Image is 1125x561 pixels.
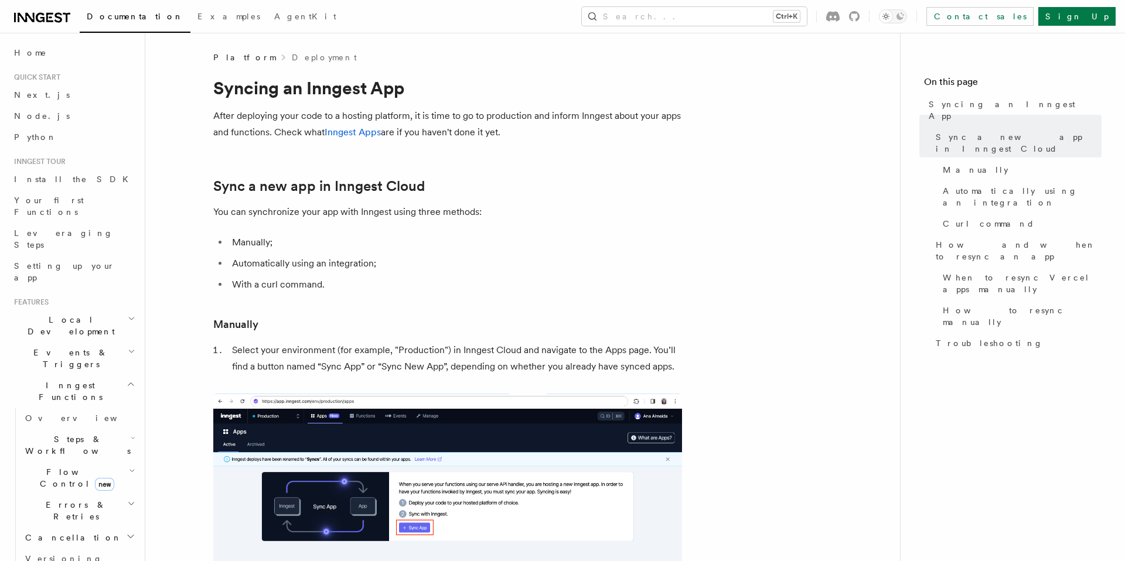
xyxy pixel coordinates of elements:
[879,9,907,23] button: Toggle dark mode
[14,132,57,142] span: Python
[95,478,114,491] span: new
[325,126,381,138] a: Inngest Apps
[936,239,1102,262] span: How and when to resync an app
[21,494,138,527] button: Errors & Retries
[267,4,343,32] a: AgentKit
[9,255,138,288] a: Setting up your app
[229,255,682,272] li: Automatically using an integration;
[9,347,128,370] span: Events & Triggers
[197,12,260,21] span: Examples
[9,157,66,166] span: Inngest tour
[938,300,1102,333] a: How to resync manually
[926,7,1034,26] a: Contact sales
[1038,7,1116,26] a: Sign Up
[14,47,47,59] span: Home
[582,7,807,26] button: Search...Ctrl+K
[21,527,138,548] button: Cancellation
[943,272,1102,295] span: When to resync Vercel apps manually
[936,131,1102,155] span: Sync a new app in Inngest Cloud
[274,12,336,21] span: AgentKit
[21,466,129,490] span: Flow Control
[87,12,183,21] span: Documentation
[943,218,1035,230] span: Curl command
[213,77,682,98] h1: Syncing an Inngest App
[943,185,1102,208] span: Automatically using an integration
[21,499,127,522] span: Errors & Retries
[924,94,1102,126] a: Syncing an Inngest App
[9,342,138,375] button: Events & Triggers
[9,73,60,82] span: Quick start
[938,180,1102,213] a: Automatically using an integration
[938,159,1102,180] a: Manually
[213,52,275,63] span: Platform
[14,90,70,100] span: Next.js
[292,52,357,63] a: Deployment
[936,337,1043,349] span: Troubleshooting
[929,98,1102,122] span: Syncing an Inngest App
[9,314,128,337] span: Local Development
[80,4,190,33] a: Documentation
[9,297,49,307] span: Features
[213,316,258,333] a: Manually
[21,429,138,461] button: Steps & Workflows
[229,234,682,251] li: Manually;
[21,532,122,543] span: Cancellation
[9,379,127,403] span: Inngest Functions
[14,111,70,121] span: Node.js
[14,261,115,282] span: Setting up your app
[943,305,1102,328] span: How to resync manually
[229,276,682,293] li: With a curl command.
[938,213,1102,234] a: Curl command
[943,164,1008,176] span: Manually
[21,461,138,494] button: Flow Controlnew
[773,11,800,22] kbd: Ctrl+K
[9,169,138,190] a: Install the SDK
[9,223,138,255] a: Leveraging Steps
[9,84,138,105] a: Next.js
[14,228,113,249] span: Leveraging Steps
[213,178,425,194] a: Sync a new app in Inngest Cloud
[931,126,1102,159] a: Sync a new app in Inngest Cloud
[931,333,1102,354] a: Troubleshooting
[229,342,682,375] li: Select your environment (for example, "Production") in Inngest Cloud and navigate to the Apps pag...
[924,75,1102,94] h4: On this page
[9,375,138,408] button: Inngest Functions
[190,4,267,32] a: Examples
[21,433,131,457] span: Steps & Workflows
[213,204,682,220] p: You can synchronize your app with Inngest using three methods:
[938,267,1102,300] a: When to resync Vercel apps manually
[213,108,682,141] p: After deploying your code to a hosting platform, it is time to go to production and inform Innges...
[9,42,138,63] a: Home
[14,196,84,217] span: Your first Functions
[9,190,138,223] a: Your first Functions
[9,309,138,342] button: Local Development
[25,413,146,423] span: Overview
[14,175,135,184] span: Install the SDK
[931,234,1102,267] a: How and when to resync an app
[9,105,138,126] a: Node.js
[21,408,138,429] a: Overview
[9,126,138,148] a: Python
